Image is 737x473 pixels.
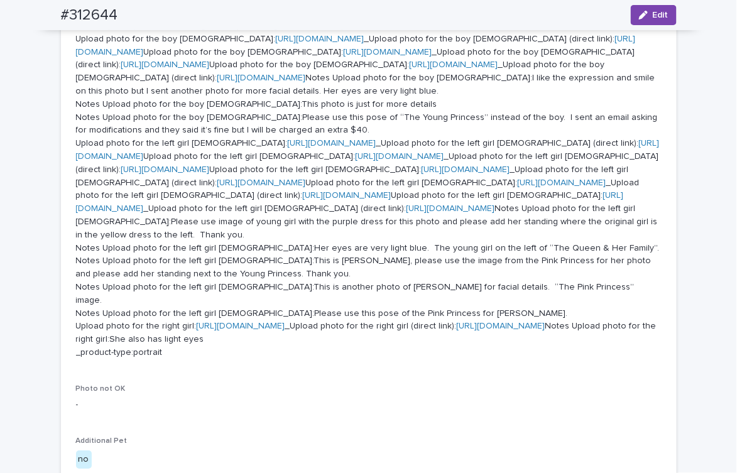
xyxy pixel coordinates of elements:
[356,152,444,161] a: [URL][DOMAIN_NAME]
[288,139,376,148] a: [URL][DOMAIN_NAME]
[410,60,498,69] a: [URL][DOMAIN_NAME]
[121,60,210,69] a: [URL][DOMAIN_NAME]
[217,73,306,82] a: [URL][DOMAIN_NAME]
[217,178,306,187] a: [URL][DOMAIN_NAME]
[407,204,495,213] a: [URL][DOMAIN_NAME]
[303,191,391,200] a: [URL][DOMAIN_NAME]
[76,450,92,469] div: no
[457,322,545,330] a: [URL][DOMAIN_NAME]
[76,398,662,411] p: -
[197,322,285,330] a: [URL][DOMAIN_NAME]
[76,385,126,393] span: Photo not OK
[61,6,118,24] h2: #312644
[121,165,210,174] a: [URL][DOMAIN_NAME]
[276,35,364,43] a: [URL][DOMAIN_NAME]
[422,165,510,174] a: [URL][DOMAIN_NAME]
[76,35,636,57] a: [URL][DOMAIN_NAME]
[631,5,677,25] button: Edit
[344,48,432,57] a: [URL][DOMAIN_NAME]
[76,437,128,445] span: Additional Pet
[518,178,606,187] a: [URL][DOMAIN_NAME]
[653,11,669,19] span: Edit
